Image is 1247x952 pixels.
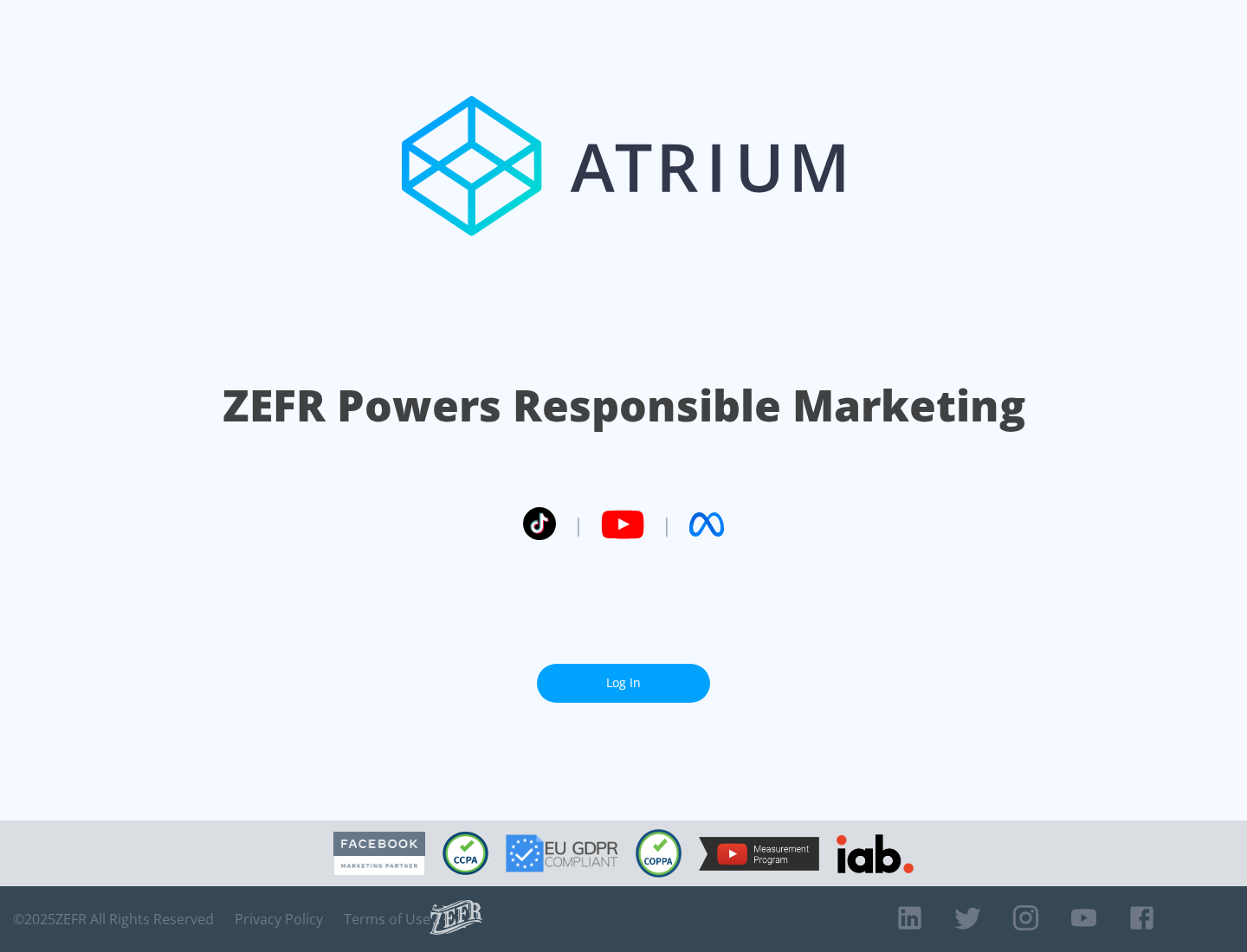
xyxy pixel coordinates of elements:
a: Privacy Policy [235,910,323,928]
span: | [662,511,672,537]
img: Facebook Marketing Partner [333,832,425,876]
img: COPPA Compliant [636,829,682,878]
h1: ZEFR Powers Responsible Marketing [223,376,1025,435]
img: YouTube Measurement Program [699,837,819,871]
img: GDPR Compliant [506,834,618,872]
img: CCPA Compliant [443,832,488,875]
span: | [573,511,584,537]
a: Log In [537,664,710,703]
span: © 2025 ZEFR All Rights Reserved [13,910,214,928]
a: Terms of Use [344,910,430,928]
img: IAB [837,834,914,873]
